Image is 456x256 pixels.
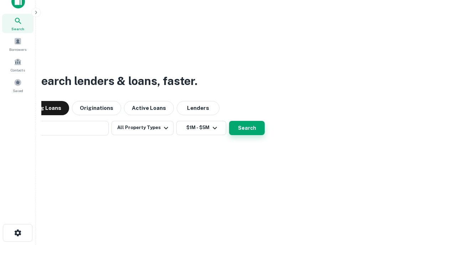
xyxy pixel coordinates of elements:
[124,101,174,115] button: Active Loans
[176,121,226,135] button: $1M - $5M
[112,121,173,135] button: All Property Types
[9,47,26,52] span: Borrowers
[33,73,197,90] h3: Search lenders & loans, faster.
[72,101,121,115] button: Originations
[2,14,33,33] a: Search
[2,76,33,95] a: Saved
[229,121,265,135] button: Search
[177,101,219,115] button: Lenders
[13,88,23,94] span: Saved
[2,34,33,54] a: Borrowers
[2,55,33,74] a: Contacts
[420,199,456,233] iframe: Chat Widget
[11,26,24,32] span: Search
[11,67,25,73] span: Contacts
